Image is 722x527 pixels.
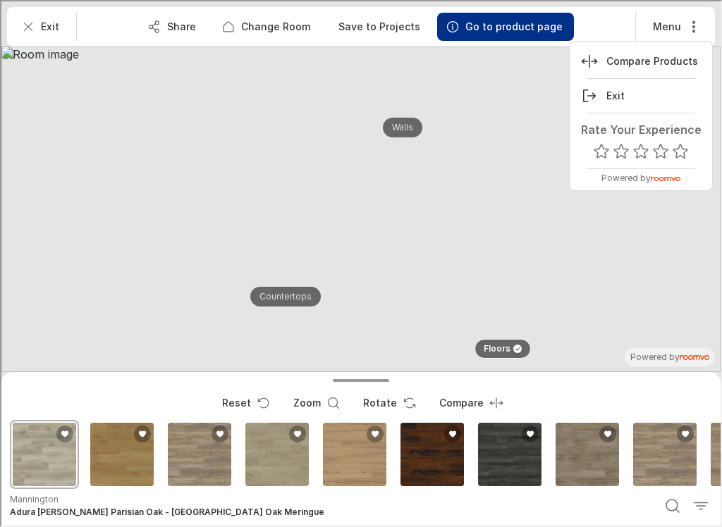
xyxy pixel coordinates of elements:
button: Exit [574,80,705,108]
p: Powered by [600,170,679,183]
img: roomvo_wordmark.svg [649,175,679,180]
h6: Rate Your Experience [580,120,700,136]
p: Exit [605,87,623,101]
button: Compare Products [574,46,705,74]
p: Compare Products [605,53,697,67]
a: The visualizer is powered by Roomvo. Open Roomvo's website in a new tab. [600,170,679,183]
